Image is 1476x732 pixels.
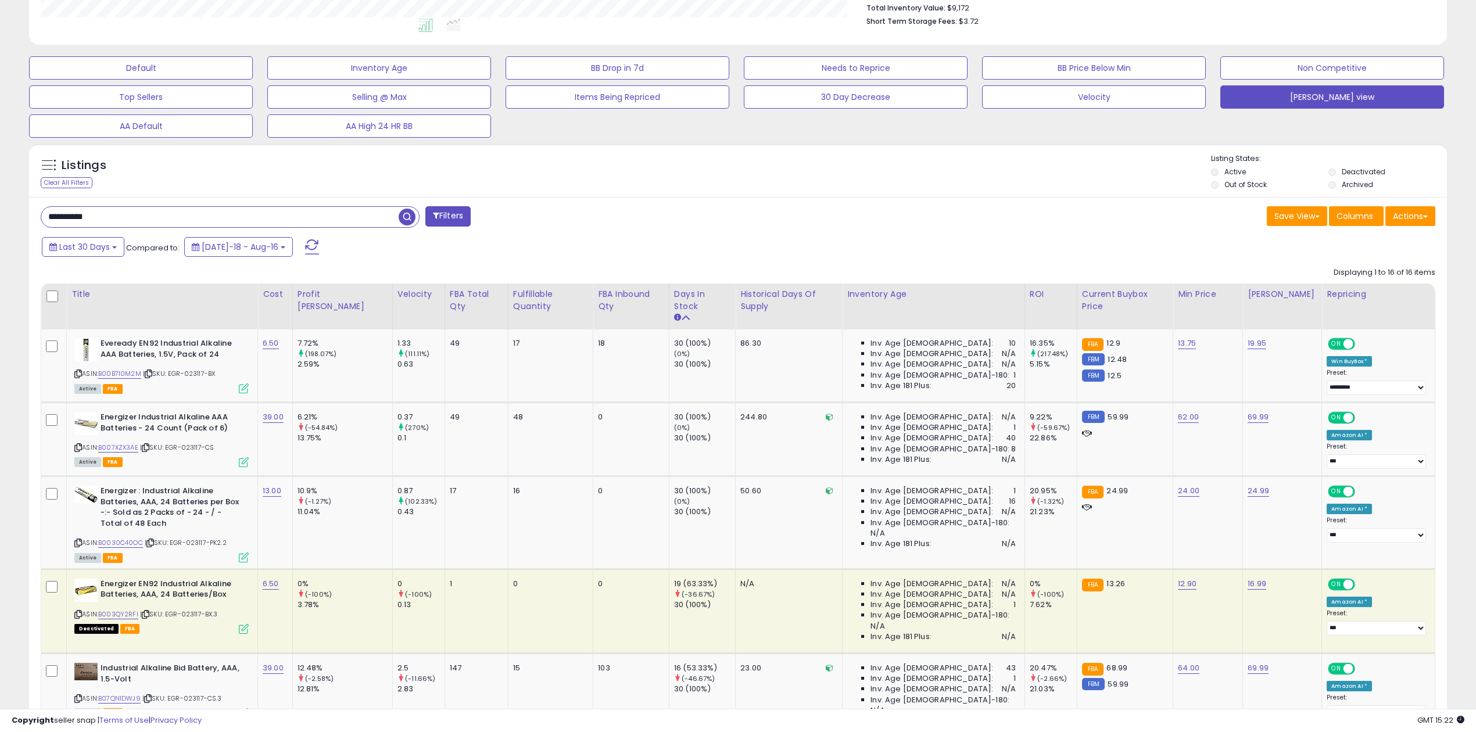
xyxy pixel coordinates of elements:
[142,694,222,703] span: | SKU: EGR-023117-CS.3
[1106,485,1128,496] span: 24.99
[513,338,584,349] div: 17
[1353,413,1372,423] span: OFF
[982,85,1206,109] button: Velocity
[513,288,588,313] div: Fulfillable Quantity
[397,486,445,496] div: 0.87
[1178,485,1199,497] a: 24.00
[1329,579,1344,589] span: ON
[870,338,993,349] span: Inv. Age [DEMOGRAPHIC_DATA]:
[74,457,101,467] span: All listings currently available for purchase on Amazon
[1342,180,1373,189] label: Archived
[959,16,979,27] span: $3.72
[74,579,249,633] div: ASIN:
[74,486,98,503] img: 41Nywck6-aL._SL40_.jpg
[744,85,968,109] button: 30 Day Decrease
[1006,663,1016,673] span: 43
[674,423,690,432] small: (0%)
[1082,353,1105,365] small: FBM
[674,338,735,349] div: 30 (100%)
[513,579,584,589] div: 0
[870,684,993,694] span: Inv. Age [DEMOGRAPHIC_DATA]:
[305,674,334,683] small: (-2.58%)
[1178,288,1238,300] div: Min Price
[405,349,429,358] small: (111.11%)
[1417,715,1464,726] span: 2025-09-16 15:22 GMT
[1248,578,1266,590] a: 16.99
[870,349,993,359] span: Inv. Age [DEMOGRAPHIC_DATA]:
[870,486,993,496] span: Inv. Age [DEMOGRAPHIC_DATA]:
[74,579,98,602] img: 51t3MUIOIOL._SL40_.jpg
[1082,288,1168,313] div: Current Buybox Price
[98,369,141,379] a: B00B710M2M
[405,590,432,599] small: (-100%)
[1108,679,1129,690] span: 59.99
[263,411,284,423] a: 39.00
[120,624,140,634] span: FBA
[397,684,445,694] div: 2.83
[151,715,202,726] a: Privacy Policy
[1006,433,1016,443] span: 40
[1327,356,1372,367] div: Win BuyBox *
[263,288,288,300] div: Cost
[298,359,392,369] div: 2.59%
[1178,411,1199,423] a: 62.00
[1082,486,1104,498] small: FBA
[1082,678,1105,690] small: FBM
[450,338,499,349] div: 49
[1385,206,1435,226] button: Actions
[870,359,993,369] span: Inv. Age [DEMOGRAPHIC_DATA]:
[397,288,440,300] div: Velocity
[1002,631,1016,642] span: N/A
[405,423,429,432] small: (270%)
[1030,288,1072,300] div: ROI
[263,338,279,349] a: 6.50
[1248,662,1269,674] a: 69.99
[103,384,123,394] span: FBA
[847,288,1020,300] div: Inventory Age
[62,157,106,174] h5: Listings
[298,600,392,610] div: 3.78%
[870,539,932,549] span: Inv. Age 181 Plus:
[674,433,735,443] div: 30 (100%)
[1030,663,1077,673] div: 20.47%
[1030,579,1077,589] div: 0%
[674,507,735,517] div: 30 (100%)
[298,579,392,589] div: 0%
[397,507,445,517] div: 0.43
[305,590,332,599] small: (-100%)
[298,684,392,694] div: 12.81%
[99,715,149,726] a: Terms of Use
[866,16,957,26] b: Short Term Storage Fees:
[870,610,1009,620] span: Inv. Age [DEMOGRAPHIC_DATA]-180:
[305,349,336,358] small: (198.07%)
[425,206,471,227] button: Filters
[143,369,215,378] span: | SKU: EGR-023117-BX
[674,359,735,369] div: 30 (100%)
[674,600,735,610] div: 30 (100%)
[1327,369,1426,395] div: Preset:
[98,538,143,548] a: B0030C40OC
[12,715,202,726] div: seller snap | |
[1224,180,1267,189] label: Out of Stock
[674,288,730,313] div: Days In Stock
[1013,600,1016,610] span: 1
[1106,578,1125,589] span: 13.26
[1037,497,1064,506] small: (-1.32%)
[870,673,993,684] span: Inv. Age [DEMOGRAPHIC_DATA]:
[513,486,584,496] div: 16
[1327,681,1372,691] div: Amazon AI *
[1248,338,1266,349] a: 19.95
[74,412,98,435] img: 51zIuqdbHiL._SL40_.jpg
[1220,56,1444,80] button: Non Competitive
[1030,338,1077,349] div: 16.35%
[1327,430,1372,440] div: Amazon AI *
[29,114,253,138] button: AA Default
[1030,359,1077,369] div: 5.15%
[598,486,660,496] div: 0
[506,85,729,109] button: Items Being Repriced
[74,338,98,361] img: 41sW3OxSWkL._SL40_.jpg
[267,56,491,80] button: Inventory Age
[1353,487,1372,497] span: OFF
[506,56,729,80] button: BB Drop in 7d
[513,412,584,422] div: 48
